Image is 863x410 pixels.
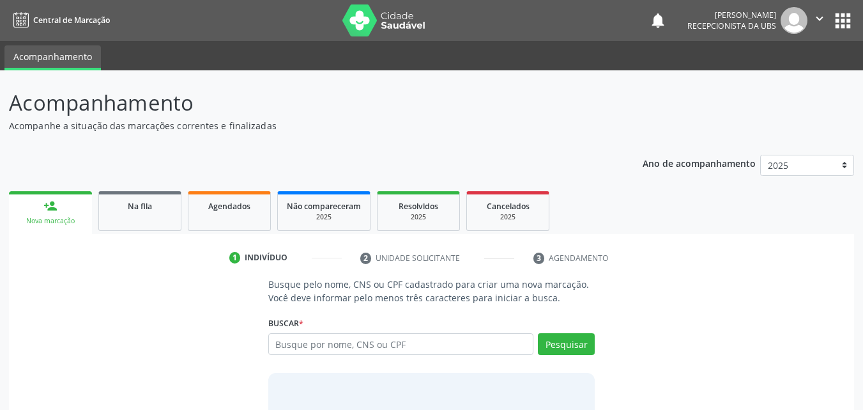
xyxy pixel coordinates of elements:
button: Pesquisar [538,333,595,355]
label: Buscar [268,313,303,333]
img: img [781,7,807,34]
span: Agendados [208,201,250,212]
span: Resolvidos [399,201,438,212]
div: Nova marcação [18,216,83,226]
a: Acompanhamento [4,45,101,70]
button:  [807,7,832,34]
div: 2025 [386,212,450,222]
span: Cancelados [487,201,530,212]
i:  [813,12,827,26]
div: person_add [43,199,57,213]
span: Na fila [128,201,152,212]
button: notifications [649,12,667,29]
p: Ano de acompanhamento [643,155,756,171]
a: Central de Marcação [9,10,110,31]
div: 2025 [287,212,361,222]
p: Acompanhe a situação das marcações correntes e finalizadas [9,119,600,132]
div: 2025 [476,212,540,222]
p: Busque pelo nome, CNS ou CPF cadastrado para criar uma nova marcação. Você deve informar pelo men... [268,278,595,304]
input: Busque por nome, CNS ou CPF [268,333,534,355]
div: Indivíduo [245,252,287,264]
p: Acompanhamento [9,87,600,119]
span: Recepcionista da UBS [687,20,776,31]
span: Central de Marcação [33,15,110,26]
button: apps [832,10,854,32]
div: [PERSON_NAME] [687,10,776,20]
span: Não compareceram [287,201,361,212]
div: 1 [229,252,241,264]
